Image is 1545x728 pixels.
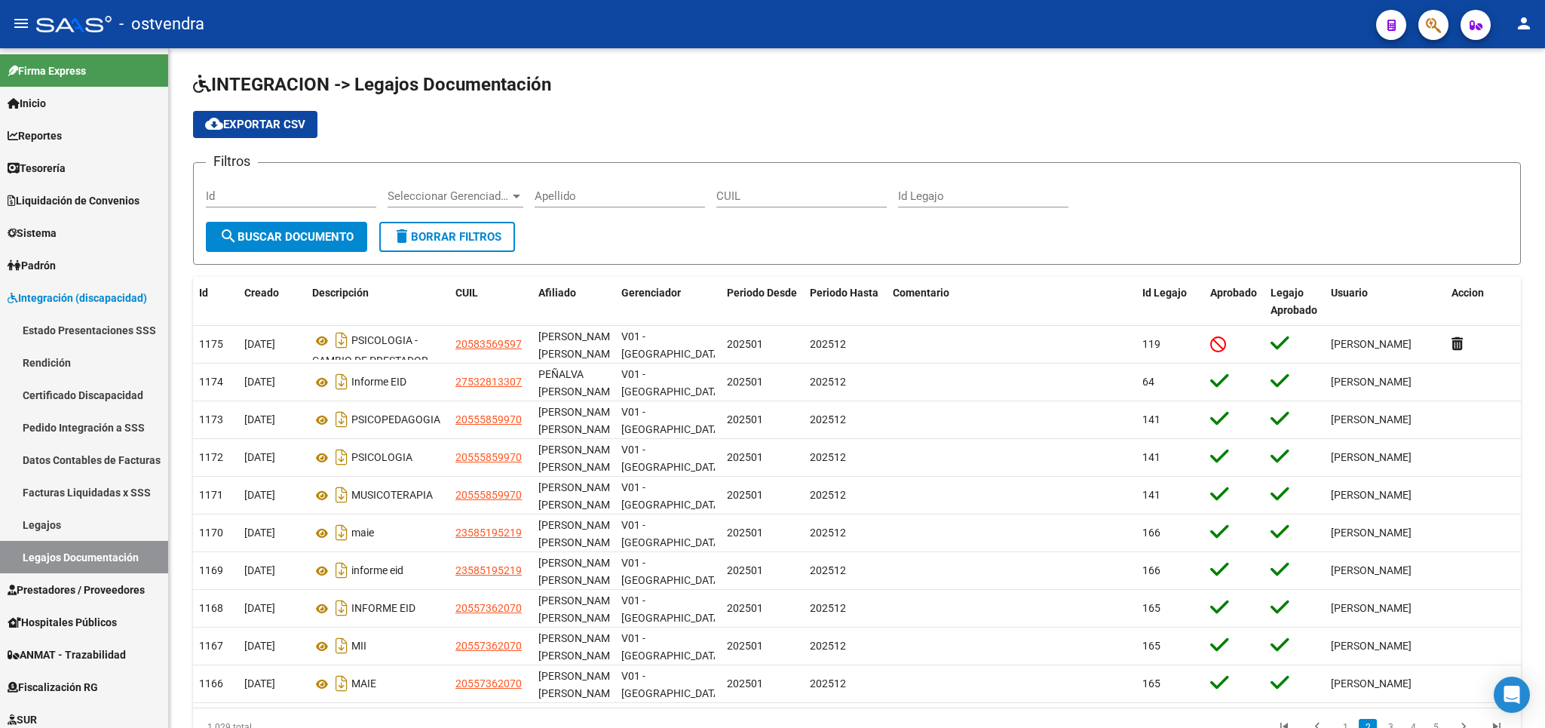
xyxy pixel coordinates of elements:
[538,594,619,641] span: IMBERT BASTIAN MATEO VICENTE
[351,376,406,389] span: Informe EID
[244,287,279,299] span: Creado
[332,521,351,545] i: Descargar documento
[455,338,522,350] span: 20583569597
[727,338,763,350] span: 202501
[532,277,615,327] datatable-header-cell: Afiliado
[1142,287,1187,299] span: Id Legajo
[449,277,532,327] datatable-header-cell: CUIL
[244,527,275,539] span: [DATE]
[351,490,433,502] span: MUSICOTERAPIA
[244,640,275,652] span: [DATE]
[455,287,478,299] span: CUIL
[887,277,1136,327] datatable-header-cell: Comentario
[332,445,351,469] i: Descargar documento
[615,277,721,327] datatable-header-cell: Gerenciador
[1515,14,1533,32] mat-icon: person
[810,489,846,501] span: 202512
[205,118,305,131] span: Exportar CSV
[393,230,501,244] span: Borrar Filtros
[455,451,522,463] span: 20555859970
[455,413,522,425] span: 20555859970
[621,368,723,398] span: V01 - [GEOGRAPHIC_DATA]
[455,564,522,576] span: 23585195219
[8,711,37,728] span: SUR
[332,671,351,696] i: Descargar documento
[1142,527,1160,539] span: 166
[621,632,723,662] span: V01 - [GEOGRAPHIC_DATA]
[1445,277,1521,327] datatable-header-cell: Accion
[244,376,275,388] span: [DATE]
[199,677,223,690] span: 1166
[727,527,763,539] span: 202501
[1142,338,1160,350] span: 119
[199,287,208,299] span: Id
[351,678,376,690] span: MAIE
[12,14,30,32] mat-icon: menu
[199,376,223,388] span: 1174
[810,376,846,388] span: 202512
[810,640,846,652] span: 202512
[727,564,763,576] span: 202501
[1142,640,1160,652] span: 165
[810,287,878,299] span: Periodo Hasta
[199,602,223,614] span: 1168
[1331,489,1412,501] span: [PERSON_NAME]
[199,451,223,463] span: 1172
[205,115,223,133] mat-icon: cloud_download
[727,640,763,652] span: 202501
[1142,413,1160,425] span: 141
[8,225,57,241] span: Sistema
[193,277,238,327] datatable-header-cell: Id
[332,558,351,582] i: Descargar documento
[306,277,449,327] datatable-header-cell: Descripción
[8,290,147,306] span: Integración (discapacidad)
[621,444,723,473] span: V01 - [GEOGRAPHIC_DATA]
[455,527,522,539] span: 23585195219
[727,451,763,463] span: 202501
[8,192,139,209] span: Liquidación de Convenios
[244,413,275,425] span: [DATE]
[8,257,56,274] span: Padrón
[621,330,723,360] span: V01 - [GEOGRAPHIC_DATA]
[1331,287,1368,299] span: Usuario
[332,483,351,507] i: Descargar documento
[1331,527,1412,539] span: [PERSON_NAME]
[810,451,846,463] span: 202512
[538,287,576,299] span: Afiliado
[206,222,367,252] button: Buscar Documento
[332,370,351,394] i: Descargar documento
[455,677,522,690] span: 20557362070
[351,565,403,577] span: informe eid
[206,151,258,172] h3: Filtros
[219,227,238,245] mat-icon: search
[538,481,619,511] span: SANDER, AXEL LIONEL
[727,287,797,299] span: Periodo Desde
[388,189,510,203] span: Seleccionar Gerenciador
[244,564,275,576] span: [DATE]
[351,527,374,539] span: maie
[199,338,223,350] span: 1175
[804,277,887,327] datatable-header-cell: Periodo Hasta
[621,519,723,548] span: V01 - [GEOGRAPHIC_DATA]
[538,670,619,717] span: IMBERT BASTIAN MATEO VICENTE
[621,670,723,699] span: V01 - [GEOGRAPHIC_DATA]
[351,640,366,653] span: MII
[621,287,681,299] span: Gerenciador
[538,557,619,586] span: BARRETO AXEL SAMUEL
[810,413,846,425] span: 202512
[199,564,223,576] span: 1169
[455,376,522,388] span: 27532813307
[332,634,351,658] i: Descargar documento
[1204,277,1265,327] datatable-header-cell: Aprobado
[351,414,440,426] span: PSICOPEDAGOGIA
[351,452,412,464] span: PSICOLOGIA
[538,330,619,360] span: ACEVEDO VALENTIN ARON
[199,489,223,501] span: 1171
[1331,376,1412,388] span: [PERSON_NAME]
[1142,564,1160,576] span: 166
[1142,677,1160,690] span: 165
[244,602,275,614] span: [DATE]
[1331,451,1412,463] span: [PERSON_NAME]
[193,111,317,138] button: Exportar CSV
[1210,287,1257,299] span: Aprobado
